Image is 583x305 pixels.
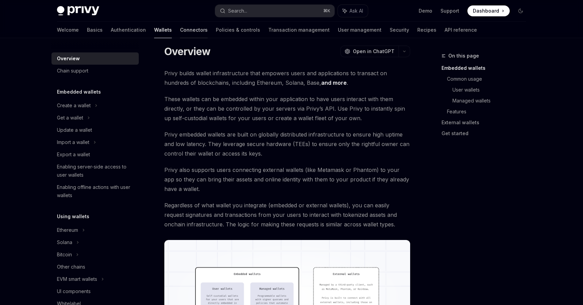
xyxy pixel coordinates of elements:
[349,7,363,14] span: Ask AI
[57,88,101,96] h5: Embedded wallets
[180,22,208,38] a: Connectors
[215,5,334,17] button: Search...⌘K
[340,46,399,57] button: Open in ChatGPT
[164,45,210,58] h1: Overview
[57,114,83,122] div: Get a wallet
[57,275,97,283] div: EVM smart wallets
[164,200,410,229] span: Regardless of what wallet you integrate (embedded or external wallets), you can easily request si...
[390,22,409,38] a: Security
[448,52,479,60] span: On this page
[57,54,80,63] div: Overview
[445,22,477,38] a: API reference
[442,128,532,139] a: Get started
[57,226,78,234] div: Ethereum
[440,7,459,14] a: Support
[268,22,330,38] a: Transaction management
[57,287,91,295] div: UI components
[51,148,139,161] a: Export a wallet
[87,22,103,38] a: Basics
[473,7,499,14] span: Dashboard
[51,181,139,202] a: Enabling offline actions with user wallets
[338,22,382,38] a: User management
[51,285,139,298] a: UI components
[51,65,139,77] a: Chain support
[164,165,410,194] span: Privy also supports users connecting external wallets (like Metamask or Phantom) to your app so t...
[452,95,532,106] a: Managed wallets
[57,138,89,146] div: Import a wallet
[51,161,139,181] a: Enabling server-side access to user wallets
[57,163,135,179] div: Enabling server-side access to user wallets
[164,130,410,158] span: Privy embedded wallets are built on globally distributed infrastructure to ensure high uptime and...
[111,22,146,38] a: Authentication
[57,101,91,110] div: Create a wallet
[447,106,532,117] a: Features
[57,238,72,246] div: Solana
[164,68,410,87] span: Privy builds wallet infrastructure that empowers users and applications to transact on hundreds o...
[57,212,89,221] h5: Using wallets
[353,48,394,55] span: Open in ChatGPT
[467,5,510,16] a: Dashboard
[164,94,410,123] span: These wallets can be embedded within your application to have users interact with them directly, ...
[57,67,88,75] div: Chain support
[57,22,79,38] a: Welcome
[57,150,90,159] div: Export a wallet
[323,8,330,14] span: ⌘ K
[442,63,532,74] a: Embedded wallets
[57,126,92,134] div: Update a wallet
[51,52,139,65] a: Overview
[228,7,247,15] div: Search...
[338,5,368,17] button: Ask AI
[57,263,85,271] div: Other chains
[57,6,99,16] img: dark logo
[154,22,172,38] a: Wallets
[57,183,135,199] div: Enabling offline actions with user wallets
[452,84,532,95] a: User wallets
[417,22,436,38] a: Recipes
[51,261,139,273] a: Other chains
[216,22,260,38] a: Policies & controls
[57,251,72,259] div: Bitcoin
[321,79,347,86] a: and more
[51,124,139,136] a: Update a wallet
[442,117,532,128] a: External wallets
[515,5,526,16] button: Toggle dark mode
[419,7,432,14] a: Demo
[447,74,532,84] a: Common usage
